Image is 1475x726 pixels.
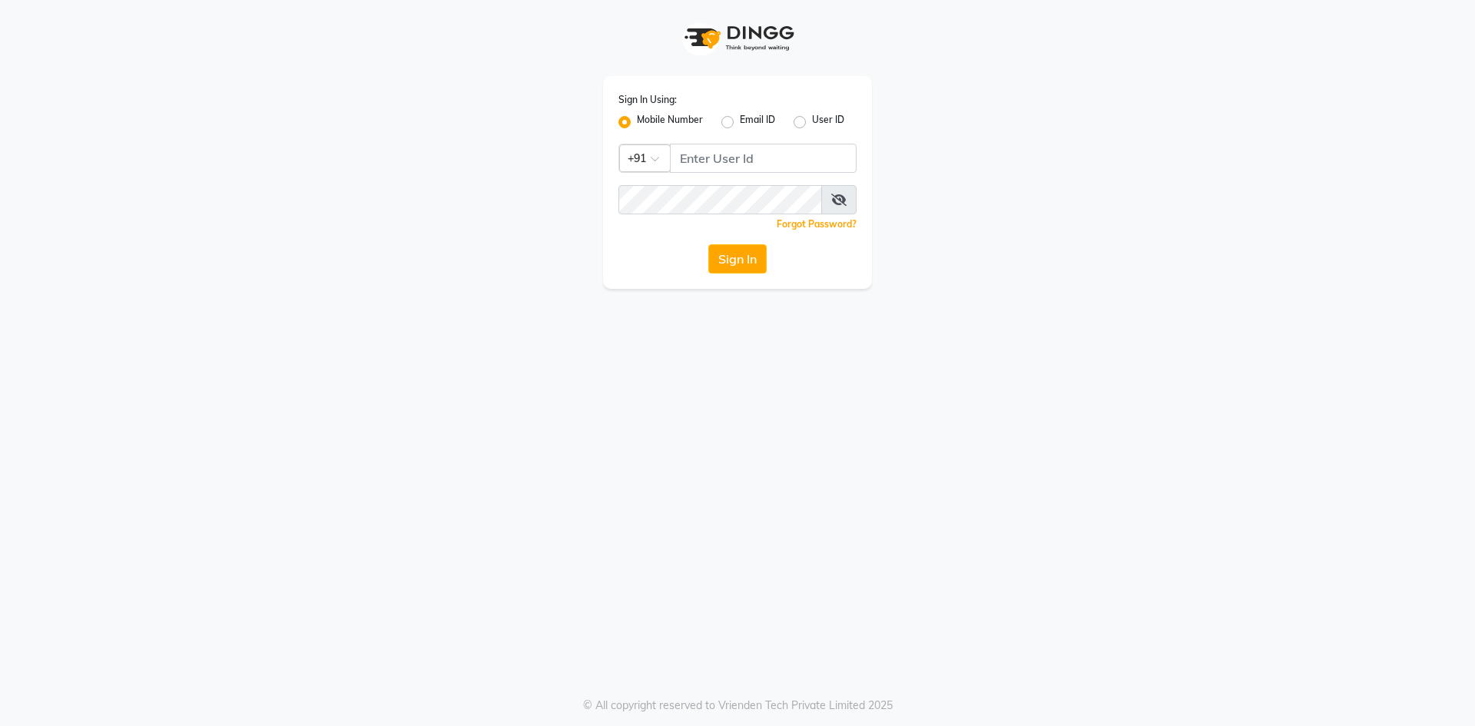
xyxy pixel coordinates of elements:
img: logo1.svg [676,15,799,61]
label: User ID [812,113,844,131]
label: Email ID [740,113,775,131]
button: Sign In [708,244,767,273]
label: Mobile Number [637,113,703,131]
input: Username [670,144,857,173]
input: Username [618,185,822,214]
a: Forgot Password? [777,218,857,230]
label: Sign In Using: [618,93,677,107]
